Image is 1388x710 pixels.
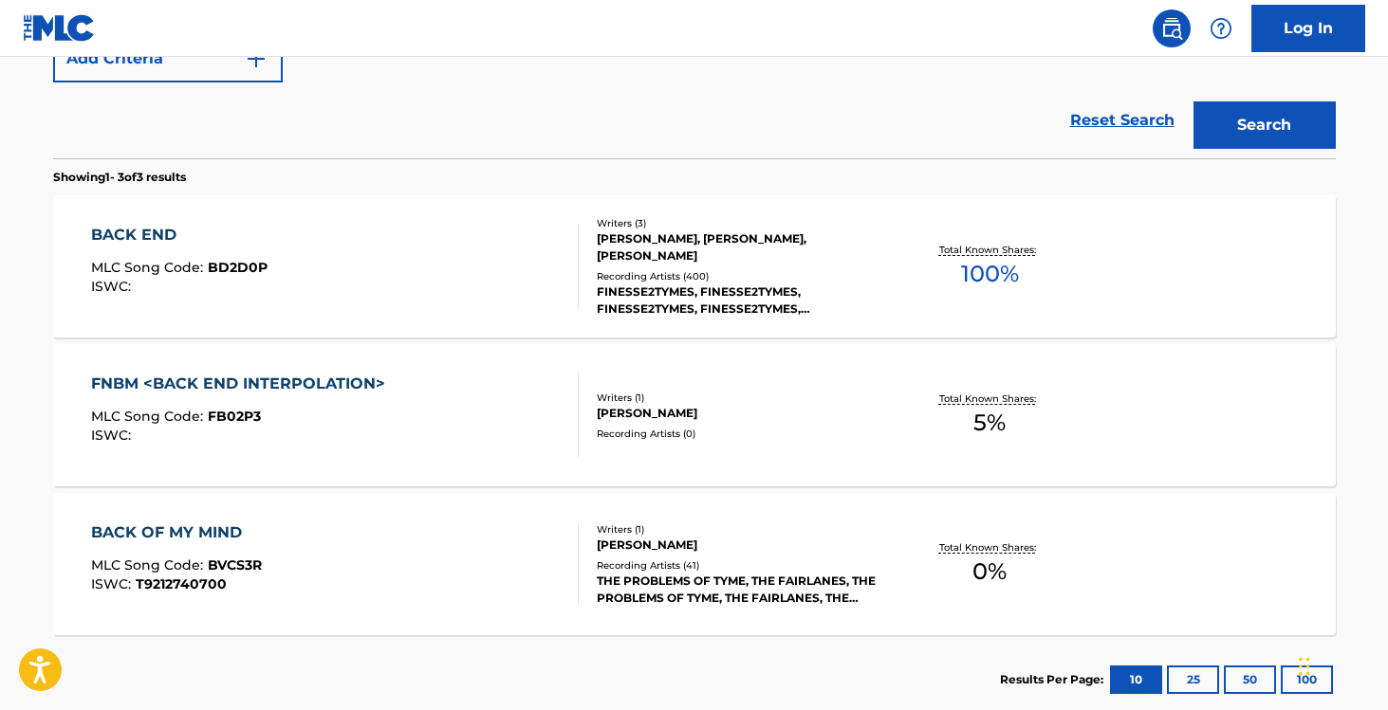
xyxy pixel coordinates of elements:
[939,540,1041,555] p: Total Known Shares:
[597,427,883,441] div: Recording Artists ( 0 )
[53,344,1336,486] a: FNBM <BACK END INTERPOLATION>MLC Song Code:FB02P3ISWC:Writers (1)[PERSON_NAME]Recording Artists (...
[597,269,883,283] div: Recording Artists ( 400 )
[1293,619,1388,710] iframe: Chat Widget
[1167,665,1219,694] button: 25
[972,555,1007,589] span: 0 %
[53,195,1336,337] a: BACK ENDMLC Song Code:BD2D0PISWC:Writers (3)[PERSON_NAME], [PERSON_NAME], [PERSON_NAME]Recording ...
[91,278,136,295] span: ISWC :
[53,35,283,82] button: Add Criteria
[91,521,262,544] div: BACK OF MY MIND
[597,283,883,318] div: FINESSE2TYMES, FINESSE2TYMES, FINESSE2TYMES, FINESSE2TYMES, FINESSE2TYMES
[208,259,268,276] span: BD2D0P
[597,405,883,422] div: [PERSON_NAME]
[1000,671,1108,688] p: Results Per Page:
[973,406,1006,440] span: 5 %
[208,556,262,573] span: BVCS3R
[91,373,395,395] div: FNBM <BACK END INTERPOLATION>
[597,522,883,537] div: Writers ( 1 )
[1251,5,1365,52] a: Log In
[1224,665,1276,694] button: 50
[1194,101,1336,149] button: Search
[961,257,1019,291] span: 100 %
[1110,665,1162,694] button: 10
[939,243,1041,257] p: Total Known Shares:
[939,391,1041,406] p: Total Known Shares:
[53,169,186,186] p: Showing 1 - 3 of 3 results
[1202,9,1240,47] div: Help
[91,259,208,276] span: MLC Song Code :
[91,575,136,592] span: ISWC :
[91,556,208,573] span: MLC Song Code :
[597,230,883,264] div: [PERSON_NAME], [PERSON_NAME], [PERSON_NAME]
[1160,17,1183,40] img: search
[208,408,261,425] span: FB02P3
[91,427,136,444] span: ISWC :
[1281,665,1333,694] button: 100
[1061,100,1184,141] a: Reset Search
[597,216,883,230] div: Writers ( 3 )
[53,493,1336,635] a: BACK OF MY MINDMLC Song Code:BVCS3RISWC:T9212740700Writers (1)[PERSON_NAME]Recording Artists (41)...
[597,537,883,554] div: [PERSON_NAME]
[91,224,268,246] div: BACK END
[245,47,268,70] img: 9d2ae6d4665cec9f34b9.svg
[1210,17,1232,40] img: help
[597,391,883,405] div: Writers ( 1 )
[597,558,883,573] div: Recording Artists ( 41 )
[136,575,227,592] span: T9212740700
[1153,9,1191,47] a: Public Search
[91,408,208,425] span: MLC Song Code :
[1299,638,1310,695] div: Drag
[23,14,96,42] img: MLC Logo
[597,573,883,607] div: THE PROBLEMS OF TYME, THE FAIRLANES, THE PROBLEMS OF TYME, THE FAIRLANES, THE [PERSON_NAME]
